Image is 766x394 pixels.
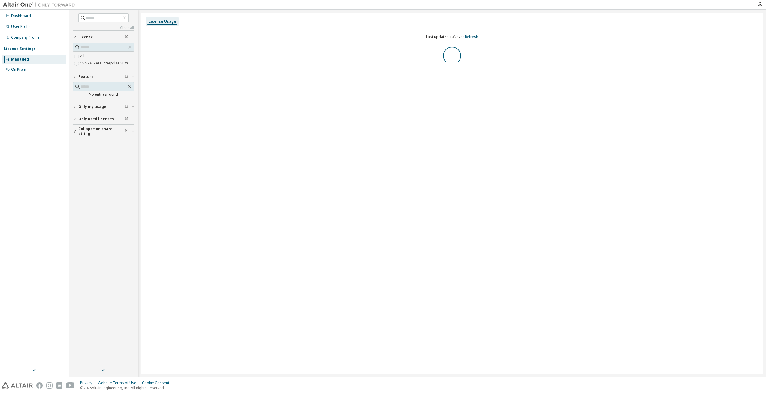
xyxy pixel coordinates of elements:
img: altair_logo.svg [2,382,33,389]
div: On Prem [11,67,26,72]
div: Last updated at: Never [145,31,759,43]
span: Clear filter [125,35,128,40]
img: Altair One [3,2,78,8]
button: Feature [73,70,134,83]
label: 154604 - AU Enterprise Suite [80,60,130,67]
a: Refresh [465,34,478,39]
img: instagram.svg [46,382,53,389]
img: youtube.svg [66,382,75,389]
span: Clear filter [125,129,128,134]
div: Website Terms of Use [98,381,142,385]
span: Clear filter [125,74,128,79]
span: Only used licenses [78,117,114,121]
div: No entries found [73,92,134,97]
span: Clear filter [125,117,128,121]
div: Dashboard [11,13,31,18]
div: Privacy [80,381,98,385]
div: License Usage [149,19,176,24]
button: Only used licenses [73,112,134,126]
span: Clear filter [125,104,128,109]
div: License Settings [4,46,36,51]
button: License [73,31,134,44]
span: License [78,35,93,40]
span: Feature [78,74,94,79]
div: User Profile [11,24,32,29]
button: Collapse on share string [73,125,134,138]
label: All [80,52,86,60]
div: Company Profile [11,35,40,40]
img: linkedin.svg [56,382,62,389]
span: Only my usage [78,104,106,109]
img: facebook.svg [36,382,43,389]
a: Clear all [73,25,134,30]
button: Only my usage [73,100,134,113]
p: © 2025 Altair Engineering, Inc. All Rights Reserved. [80,385,173,390]
div: Managed [11,57,29,62]
div: Cookie Consent [142,381,173,385]
span: Collapse on share string [78,127,125,136]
